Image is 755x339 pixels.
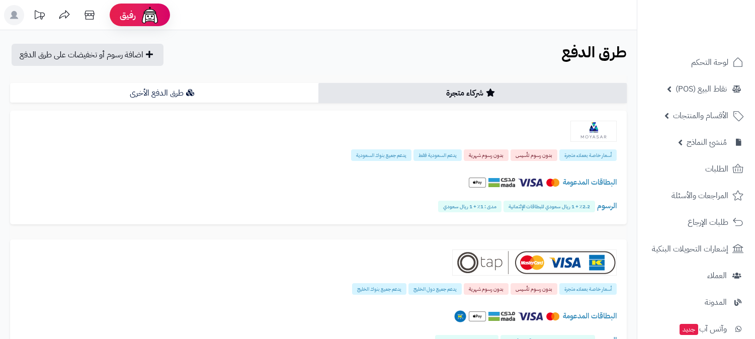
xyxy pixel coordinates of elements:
[438,201,501,212] span: مدى : 1٪ + 1 ريال سعودي
[464,149,509,161] span: بدون رسوم شهرية
[120,9,136,21] span: رفيق
[570,121,617,142] img: Moyasar
[673,109,728,123] span: الأقسام والمنتجات
[707,269,727,283] span: العملاء
[563,177,617,188] span: البطاقات المدعومة
[687,135,727,149] span: مُنشئ النماذج
[504,201,595,212] span: 2.2٪ + 1 ريال سعودي للبطاقات الإئتمانية
[643,184,749,208] a: المراجعات والأسئلة
[413,149,462,161] span: يدعم السعودية فقط
[140,5,160,25] img: ai-face.png
[652,242,728,256] span: إشعارات التحويلات البنكية
[27,5,52,28] a: تحديثات المنصة
[464,283,509,295] span: بدون رسوم شهرية
[643,50,749,74] a: لوحة التحكم
[452,249,617,276] img: Tap
[643,210,749,234] a: طلبات الإرجاع
[676,82,727,96] span: نقاط البيع (POS)
[408,283,462,295] span: يدعم جميع دول الخليج
[12,44,163,66] a: اضافة رسوم أو تخفيضات على طرق الدفع
[561,41,627,63] b: طرق الدفع
[643,290,749,314] a: المدونة
[705,162,728,176] span: الطلبات
[559,283,617,295] span: أسعار خاصة بعملاء متجرة
[680,324,698,335] span: جديد
[672,189,728,203] span: المراجعات والأسئلة
[691,55,728,69] span: لوحة التحكم
[318,83,627,103] a: شركاء متجرة
[643,157,749,181] a: الطلبات
[643,237,749,261] a: إشعارات التحويلات البنكية
[597,200,617,211] span: الرسوم
[10,111,627,224] a: Moyasar أسعار خاصة بعملاء متجرة بدون رسوم تأسيس بدون رسوم شهرية يدعم السعودية فقط يدعم جميع بنوك ...
[687,28,745,49] img: logo-2.png
[352,283,406,295] span: يدعم جميع بنوك الخليج
[511,283,557,295] span: بدون رسوم تأسيس
[559,149,617,161] span: أسعار خاصة بعملاء متجرة
[643,264,749,288] a: العملاء
[688,215,728,229] span: طلبات الإرجاع
[679,322,727,336] span: وآتس آب
[705,295,727,309] span: المدونة
[351,149,411,161] span: يدعم جميع بنوك السعودية
[10,83,318,103] a: طرق الدفع الأخرى
[563,310,617,321] span: البطاقات المدعومة
[511,149,557,161] span: بدون رسوم تأسيس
